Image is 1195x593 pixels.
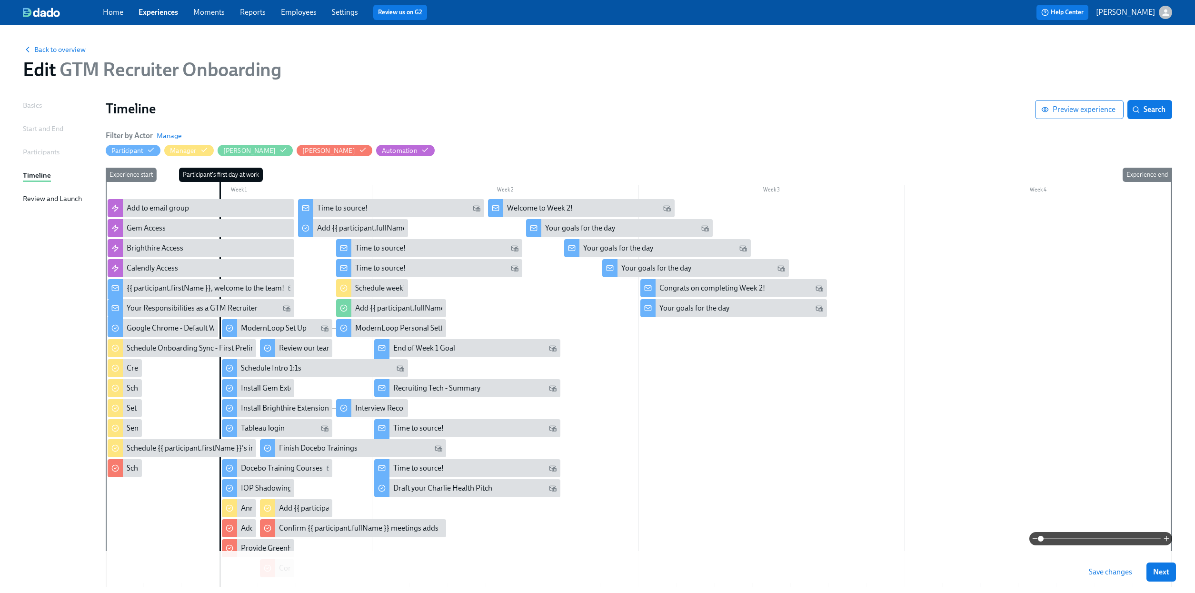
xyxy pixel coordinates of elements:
div: Start and End [23,123,63,134]
div: Your goals for the day [659,303,729,313]
div: Congrats on completing Week 2! [640,279,827,297]
div: Schedule Greenhouse & ModernLoop Review [108,459,142,477]
div: Create Outreach Review w/ Manager meeting for {{ participant.fullName }} [127,363,368,373]
div: Schedule Onboarding Sync - First Prelims [108,339,256,357]
svg: Work Email [321,424,329,432]
div: Add {{ participant.fullName }} to all GTM recruiting slack channels [241,523,454,533]
div: Schedule Greenhouse & ModernLoop Review [127,463,274,473]
svg: Work Email [397,364,404,372]
div: Review our team SOP [260,339,332,357]
div: Schedule Intro 1:1s [222,359,408,377]
a: Settings [332,8,358,17]
div: Add to email group [108,199,294,217]
div: Install Brighthire Extension [222,399,332,417]
div: Interview Recording Review [355,403,446,413]
div: Set up daily EOD wrap ups [127,403,211,413]
div: Participant's first day at work [179,168,263,182]
div: Provide Greenhouse permissions [222,539,294,557]
div: Participants [23,147,60,157]
div: Interview Recording Review [336,399,408,417]
div: ModernLoop Personal Settings [355,323,457,333]
div: Your goals for the day [564,239,751,257]
div: Hide Calla Martin [223,146,276,155]
svg: Work Email [473,204,480,212]
button: Save changes [1082,563,1139,582]
div: ModernLoop Set Up [222,319,332,337]
a: Employees [281,8,317,17]
div: Review our team SOP [279,343,349,353]
div: {{ participant.firstName }}, welcome to the team! [127,283,284,293]
svg: Work Email [549,344,557,352]
div: Calendly Access [127,263,178,273]
div: Time to source! [374,459,561,477]
span: Manage [157,131,182,141]
div: Set up daily EOD wrap ups [108,399,142,417]
div: ModernLoop Personal Settings [336,319,447,337]
div: Your goals for the day [526,219,713,237]
div: Docebo Training Courses [241,463,323,473]
div: Send intro email [127,423,179,433]
div: Time to source! [336,259,523,277]
div: Your goals for the day [640,299,827,317]
svg: Work Email [739,244,747,252]
div: Week 4 [905,185,1172,197]
a: Moments [193,8,225,17]
div: Docebo Training Courses [222,459,332,477]
button: [PERSON_NAME] [218,145,293,156]
div: Hide Manager [170,146,196,155]
div: Time to source! [336,239,523,257]
div: Experience end [1123,168,1172,182]
h1: Edit [23,58,281,81]
div: Brighthire Access [108,239,294,257]
a: Review us on G2 [378,8,422,17]
div: Schedule {{ participant.firstName }}'s intro with other manager [127,443,330,453]
p: [PERSON_NAME] [1096,7,1155,18]
span: Help Center [1041,8,1084,17]
svg: Work Email [663,204,671,212]
div: Congrats on completing Week 2! [659,283,765,293]
button: Search [1127,100,1172,119]
div: Provide Greenhouse permissions [241,543,349,553]
div: Add {{ participant.fullName }} to Weekly Team Meeting [260,499,332,517]
div: Your Responsibilities as a GTM Recruiter [108,299,294,317]
div: Announce new hire in [GEOGRAPHIC_DATA] [241,503,387,513]
div: Hide Participant [111,146,143,155]
svg: Work Email [327,464,334,472]
div: Google Chrome - Default Web Browser [127,323,253,333]
span: Next [1153,567,1169,577]
div: Calendly Access [108,259,294,277]
div: Your goals for the day [621,263,691,273]
div: Schedule Intro 1:1s [241,363,301,373]
div: Schedule Onboarding Sync - First Prelims [127,343,260,353]
span: GTM Recruiter Onboarding [56,58,281,81]
div: Review and Launch [23,193,82,204]
h1: Timeline [106,100,1035,117]
button: Next [1146,563,1176,582]
div: Schedule weekly 1:1s with {{ participant.fullName }} [355,283,521,293]
div: Hide Automation [382,146,418,155]
div: Draft your Charlie Health Pitch [374,479,561,497]
a: dado [23,8,103,17]
div: Add {{ participant.fullName }} to 1:1 list [298,219,408,237]
div: Your goals for the day [602,259,789,277]
button: Participant [106,145,160,156]
div: Tableau login [241,423,285,433]
div: Schedule weekly 1:1s with {{ participant.fullName }} [336,279,408,297]
div: Schedule intro with {{ participant.fullName }} and {{ manager.firstName }} [108,379,142,397]
svg: Work Email [283,304,290,312]
svg: Work Email [777,264,785,272]
svg: Work Email [701,224,709,232]
div: Gem Access [108,219,294,237]
div: Send intro email [108,419,142,437]
div: Add {{ participant.fullName }} to 1:1 list [317,223,443,233]
div: Welcome to Week 2! [488,199,675,217]
div: Draft your Charlie Health Pitch [393,483,492,493]
div: Add {{ participant.fullName }} to Weekly Team Meeting [279,503,457,513]
div: Your goals for the day [583,243,653,253]
span: Search [1134,105,1165,114]
div: ModernLoop Set Up [241,323,307,333]
img: dado [23,8,60,17]
div: Your goals for the day [545,223,615,233]
span: Back to overview [23,45,86,54]
div: Time to source! [355,243,406,253]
